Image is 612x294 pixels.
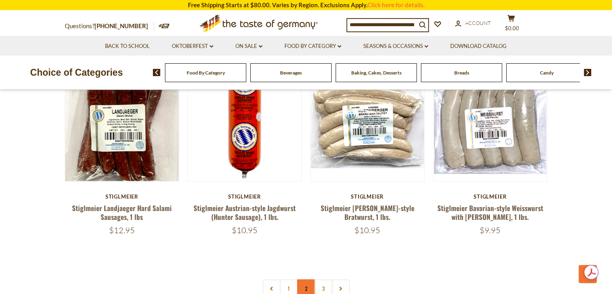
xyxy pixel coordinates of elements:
a: Download Catalog [450,42,507,51]
img: Stiglmeier Nuernberger-style Bratwurst, 1 lbs. [311,67,424,181]
span: $10.95 [232,225,258,235]
a: Stiglmeier Austrian-style Jagdwurst (Hunter Sausage), 1 lbs. [194,203,296,222]
span: $0.00 [505,25,519,31]
a: Baking, Cakes, Desserts [351,70,402,76]
a: Stiglmeier [PERSON_NAME]-style Bratwurst, 1 lbs. [321,203,414,222]
div: Stiglmeier [310,193,425,200]
a: Back to School [105,42,150,51]
img: previous arrow [153,69,161,76]
img: Stiglmeier Bavarian-style Weisswurst with Parsley, 1 lbs. [433,67,547,181]
div: Stiglmeier [433,193,548,200]
span: $12.95 [109,225,135,235]
a: Candy [540,70,554,76]
span: $10.95 [354,225,380,235]
a: Food By Category [187,70,225,76]
p: Questions? [65,21,154,31]
a: [PHONE_NUMBER] [95,22,148,29]
a: Oktoberfest [172,42,213,51]
a: Stiglmeier Landjaeger Hard Salami Sausages, 1 lbs [72,203,172,222]
a: On Sale [235,42,262,51]
a: Account [455,19,491,28]
div: Stiglmeier [188,193,302,200]
span: Account [465,20,491,26]
a: Click here for details. [367,1,424,8]
a: Breads [454,70,469,76]
div: Stiglmeier [65,193,179,200]
a: Stiglmeier Bavarian-style Weisswurst with [PERSON_NAME], 1 lbs. [437,203,543,222]
a: Beverages [280,70,302,76]
button: $0.00 [499,14,523,35]
img: next arrow [584,69,591,76]
img: Stiglmeier Landjaeger Hard Salami Sausages, 1 lbs [65,67,179,181]
a: Seasons & Occasions [363,42,428,51]
span: $9.95 [480,225,501,235]
img: Stiglmeier Austrian-style Jagdwurst (Hunter Sausage), 1 lbs. [188,67,302,181]
a: Food By Category [284,42,341,51]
